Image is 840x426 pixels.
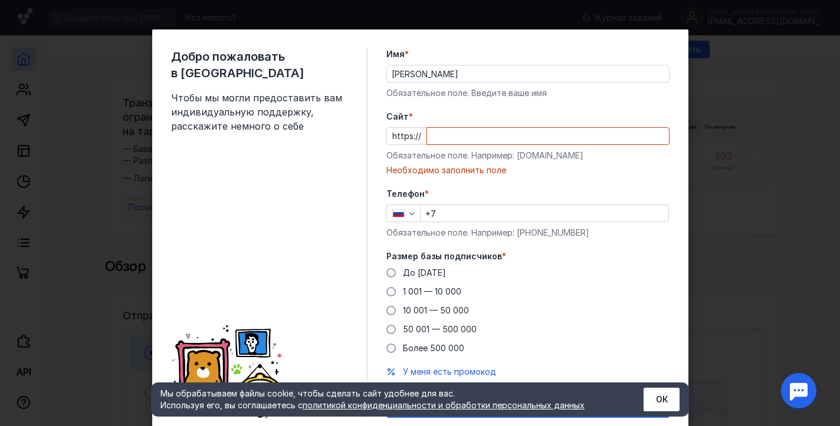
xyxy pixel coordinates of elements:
span: 1 001 — 10 000 [403,286,461,296]
span: Более 500 000 [403,343,464,353]
div: Необходимо заполнить поле [386,164,670,176]
div: Обязательное поле. Например: [DOMAIN_NAME] [386,150,670,161]
div: Мы обрабатываем файлы cookie, чтобы сделать сайт удобнее для вас. Используя его, вы соглашаетесь c [160,388,615,411]
span: Cайт [386,111,409,123]
span: Имя [386,48,405,60]
div: Обязательное поле. Например: [PHONE_NUMBER] [386,227,670,239]
button: У меня есть промокод [403,366,496,378]
span: Телефон [386,188,425,200]
span: Добро пожаловать в [GEOGRAPHIC_DATA] [171,48,348,81]
span: 10 001 — 50 000 [403,305,469,315]
span: Чтобы мы могли предоставить вам индивидуальную поддержку, расскажите немного о себе [171,91,348,133]
button: ОК [644,388,680,411]
a: политикой конфиденциальности и обработки персональных данных [303,400,585,410]
span: 50 001 — 500 000 [403,324,477,334]
span: До [DATE] [403,268,446,278]
span: У меня есть промокод [403,366,496,377]
span: Размер базы подписчиков [386,250,502,262]
div: Обязательное поле. Введите ваше имя [386,87,670,99]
